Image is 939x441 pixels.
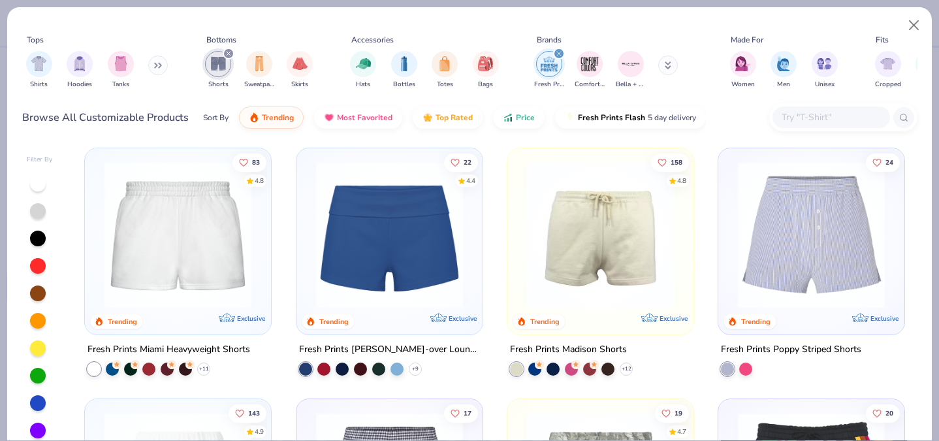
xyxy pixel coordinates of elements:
button: filter button [108,51,134,90]
span: Fresh Prints Flash [578,112,645,123]
div: filter for Totes [432,51,458,90]
span: Women [731,80,755,90]
div: filter for Bottles [391,51,417,90]
span: Tanks [112,80,129,90]
span: Cropped [875,80,901,90]
img: most_fav.gif [324,112,334,123]
img: Tanks Image [114,56,128,71]
span: Comfort Colors [575,80,605,90]
button: Like [229,404,266,423]
img: Hoodies Image [72,56,87,71]
div: Sort By [203,112,229,123]
img: Cropped Image [880,56,895,71]
span: Price [516,112,535,123]
div: filter for Skirts [287,51,313,90]
div: Fresh Prints Miami Heavyweight Shorts [88,342,250,358]
img: 2b7564bd-f87b-4f7f-9c6b-7cf9a6c4e730 [469,161,629,308]
span: Bella + Canvas [616,80,646,90]
div: filter for Women [730,51,756,90]
div: Made For [731,34,763,46]
button: filter button [26,51,52,90]
button: filter button [287,51,313,90]
button: Like [232,153,266,171]
img: flash.gif [565,112,575,123]
img: d60be0fe-5443-43a1-ac7f-73f8b6aa2e6e [310,161,469,308]
img: Bags Image [478,56,492,71]
img: Hats Image [356,56,371,71]
button: Like [866,153,900,171]
span: Bags [478,80,493,90]
span: Exclusive [660,314,688,323]
div: Accessories [351,34,394,46]
button: Top Rated [413,106,483,129]
button: Like [655,404,689,423]
button: filter button [616,51,646,90]
span: Exclusive [449,314,477,323]
div: 4.9 [255,427,264,437]
div: Bottoms [206,34,236,46]
button: filter button [575,51,605,90]
div: Fits [876,34,889,46]
img: Sweatpants Image [252,56,266,71]
div: filter for Shirts [26,51,52,90]
img: Men Image [776,56,791,71]
div: filter for Unisex [812,51,838,90]
button: filter button [205,51,231,90]
img: Women Image [735,56,750,71]
span: Bottles [393,80,415,90]
button: filter button [67,51,93,90]
img: Shirts Image [31,56,46,71]
span: 24 [885,159,893,165]
span: Exclusive [870,314,899,323]
button: filter button [244,51,274,90]
span: + 12 [621,365,631,373]
button: filter button [432,51,458,90]
div: 4.7 [677,427,686,437]
div: Browse All Customizable Products [22,110,189,125]
span: 22 [463,159,471,165]
span: Hoodies [67,80,92,90]
button: filter button [812,51,838,90]
button: Trending [239,106,304,129]
button: filter button [771,51,797,90]
div: Brands [537,34,562,46]
span: Men [777,80,790,90]
button: Close [902,13,927,38]
div: Tops [27,34,44,46]
img: ad12d56a-7a7c-4c32-adfa-bfc4d7bb0105 [731,161,891,308]
span: Sweatpants [244,80,274,90]
span: 19 [675,410,682,417]
img: 57e454c6-5c1c-4246-bc67-38b41f84003c [520,161,680,308]
button: Like [443,153,477,171]
img: Fresh Prints Image [539,54,559,74]
div: filter for Bags [473,51,499,90]
span: Shirts [30,80,48,90]
span: Exclusive [238,314,266,323]
button: Price [493,106,545,129]
span: + 11 [199,365,209,373]
div: filter for Sweatpants [244,51,274,90]
span: Fresh Prints [534,80,564,90]
div: Filter By [27,155,53,165]
div: 4.8 [677,176,686,186]
div: filter for Comfort Colors [575,51,605,90]
button: filter button [534,51,564,90]
button: filter button [473,51,499,90]
div: Fresh Prints [PERSON_NAME]-over Lounge Shorts [299,342,480,358]
img: af8dff09-eddf-408b-b5dc-51145765dcf2 [98,161,258,308]
div: 4.4 [466,176,475,186]
button: filter button [391,51,417,90]
img: trending.gif [249,112,259,123]
span: + 9 [412,365,419,373]
span: Totes [437,80,453,90]
div: Fresh Prints Madison Shorts [510,342,627,358]
img: Comfort Colors Image [580,54,599,74]
div: filter for Fresh Prints [534,51,564,90]
div: 4.8 [255,176,264,186]
div: filter for Hoodies [67,51,93,90]
img: Unisex Image [817,56,832,71]
img: Skirts Image [293,56,308,71]
img: 0b36415c-0ef8-46e2-923f-33ab1d72e329 [680,161,840,308]
span: Shorts [208,80,229,90]
img: Bella + Canvas Image [621,54,641,74]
